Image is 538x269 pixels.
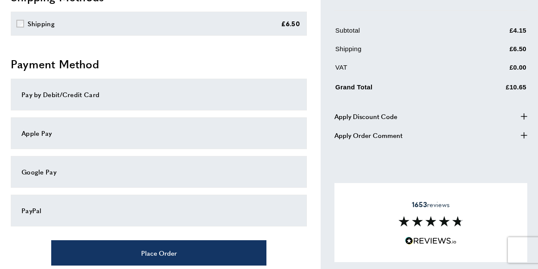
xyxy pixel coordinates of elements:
td: £0.00 [459,62,526,79]
td: £6.50 [459,44,526,61]
span: Apply Discount Code [334,111,397,122]
span: reviews [412,200,450,209]
h2: Payment Method [11,56,307,72]
td: VAT [335,62,458,79]
button: Place Order [51,240,266,266]
strong: 1653 [412,199,427,209]
div: Pay by Debit/Credit Card [22,89,296,100]
div: Shipping [28,18,55,29]
td: Shipping [335,44,458,61]
td: £10.65 [459,81,526,99]
span: Apply Order Comment [334,130,402,141]
td: £4.15 [459,25,526,42]
div: PayPal [22,205,296,216]
td: Grand Total [335,81,458,99]
img: Reviews section [399,216,463,226]
div: Google Pay [22,167,296,177]
div: Apple Pay [22,128,296,138]
td: Subtotal [335,25,458,42]
img: Reviews.io 5 stars [405,237,457,245]
div: £6.50 [281,18,300,29]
